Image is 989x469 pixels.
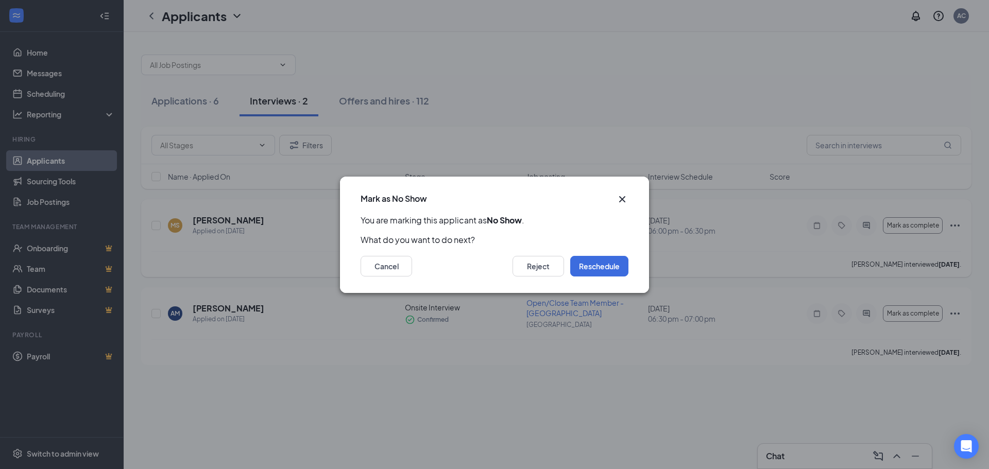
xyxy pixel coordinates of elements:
[570,256,628,276] button: Reschedule
[616,193,628,205] button: Close
[361,256,412,276] button: Cancel
[361,234,628,246] p: What do you want to do next?
[954,434,979,459] div: Open Intercom Messenger
[487,215,522,225] b: No Show
[616,193,628,205] svg: Cross
[361,215,628,226] p: You are marking this applicant as .
[361,193,427,204] h3: Mark as No Show
[513,256,564,276] button: Reject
